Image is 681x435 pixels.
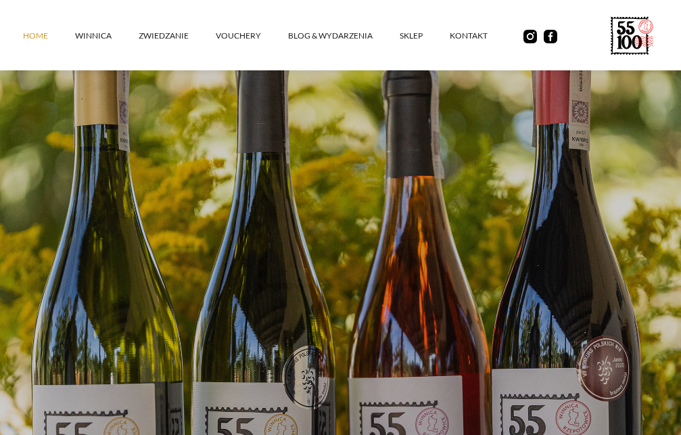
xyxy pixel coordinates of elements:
a: winnica [75,16,139,56]
a: ZWIEDZANIE [139,16,216,56]
a: SKLEP [400,16,450,56]
a: kontakt [450,16,515,56]
a: vouchery [216,16,288,56]
a: Blog & Wydarzenia [288,16,400,56]
a: Home [23,16,75,56]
